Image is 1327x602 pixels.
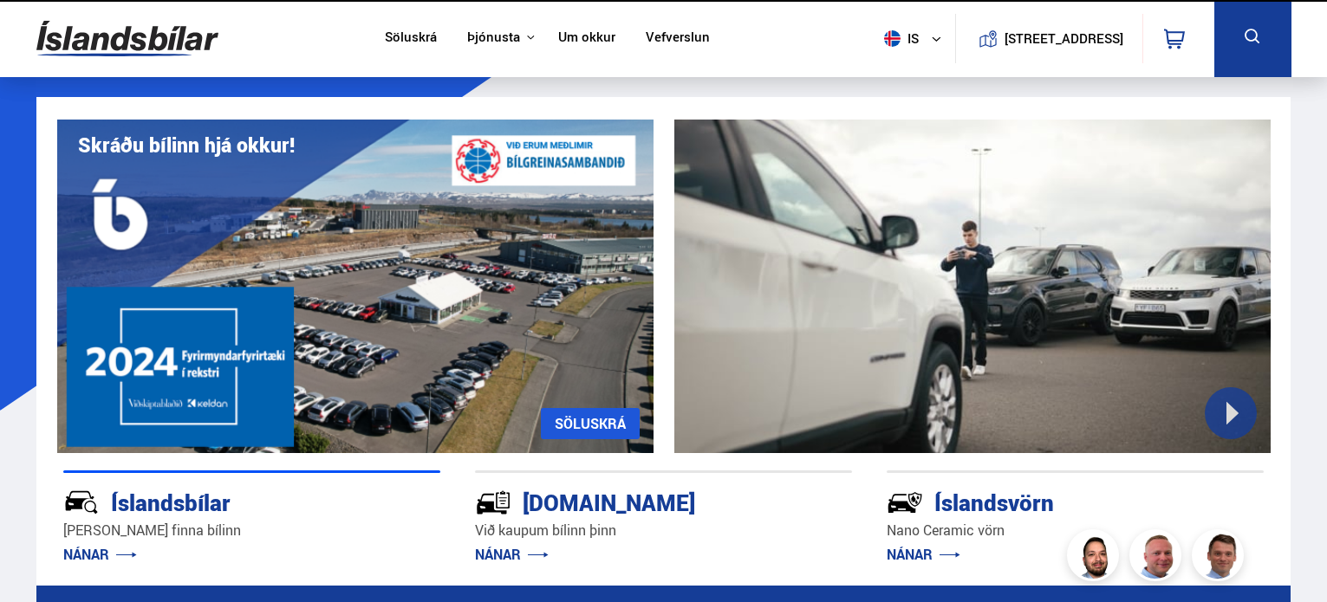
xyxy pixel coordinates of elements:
img: -Svtn6bYgwAsiwNX.svg [887,484,923,521]
div: Íslandsbílar [63,486,379,516]
a: [STREET_ADDRESS] [965,14,1133,63]
button: [STREET_ADDRESS] [1012,31,1117,46]
img: G0Ugv5HjCgRt.svg [36,10,218,67]
img: nhp88E3Fdnt1Opn2.png [1070,532,1122,584]
button: Þjónusta [467,29,520,46]
p: Nano Ceramic vörn [887,521,1264,541]
a: Söluskrá [385,29,437,48]
button: is [877,13,955,64]
img: tr5P-W3DuiFaO7aO.svg [475,484,511,521]
a: NÁNAR [887,545,960,564]
img: siFngHWaQ9KaOqBr.png [1132,532,1184,584]
a: Um okkur [558,29,615,48]
div: Íslandsvörn [887,486,1202,516]
a: NÁNAR [475,545,549,564]
p: [PERSON_NAME] finna bílinn [63,521,440,541]
img: FbJEzSuNWCJXmdc-.webp [1194,532,1246,584]
a: SÖLUSKRÁ [541,408,640,439]
div: [DOMAIN_NAME] [475,486,790,516]
img: eKx6w-_Home_640_.png [57,120,654,453]
img: svg+xml;base64,PHN2ZyB4bWxucz0iaHR0cDovL3d3dy53My5vcmcvMjAwMC9zdmciIHdpZHRoPSI1MTIiIGhlaWdodD0iNT... [884,30,901,47]
a: NÁNAR [63,545,137,564]
img: JRvxyua_JYH6wB4c.svg [63,484,100,521]
h1: Skráðu bílinn hjá okkur! [78,133,295,157]
a: Vefverslun [646,29,710,48]
p: Við kaupum bílinn þinn [475,521,852,541]
span: is [877,30,920,47]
